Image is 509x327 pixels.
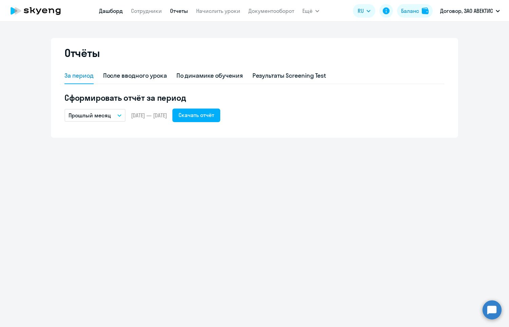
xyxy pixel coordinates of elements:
[172,109,220,122] button: Скачать отчёт
[64,92,445,103] h5: Сформировать отчёт за период
[69,111,111,119] p: Прошлый месяц
[103,71,167,80] div: После вводного урока
[302,4,319,18] button: Ещё
[64,71,94,80] div: За период
[64,46,100,60] h2: Отчёты
[131,7,162,14] a: Сотрудники
[440,7,493,15] p: Договор, ЗАО АВЕКТИС
[170,7,188,14] a: Отчеты
[99,7,123,14] a: Дашборд
[196,7,240,14] a: Начислить уроки
[302,7,313,15] span: Ещё
[353,4,375,18] button: RU
[397,4,433,18] button: Балансbalance
[437,3,503,19] button: Договор, ЗАО АВЕКТИС
[248,7,294,14] a: Документооборот
[252,71,326,80] div: Результаты Screening Test
[422,7,429,14] img: balance
[358,7,364,15] span: RU
[176,71,243,80] div: По динамике обучения
[64,109,126,122] button: Прошлый месяц
[178,111,214,119] div: Скачать отчёт
[401,7,419,15] div: Баланс
[131,112,167,119] span: [DATE] — [DATE]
